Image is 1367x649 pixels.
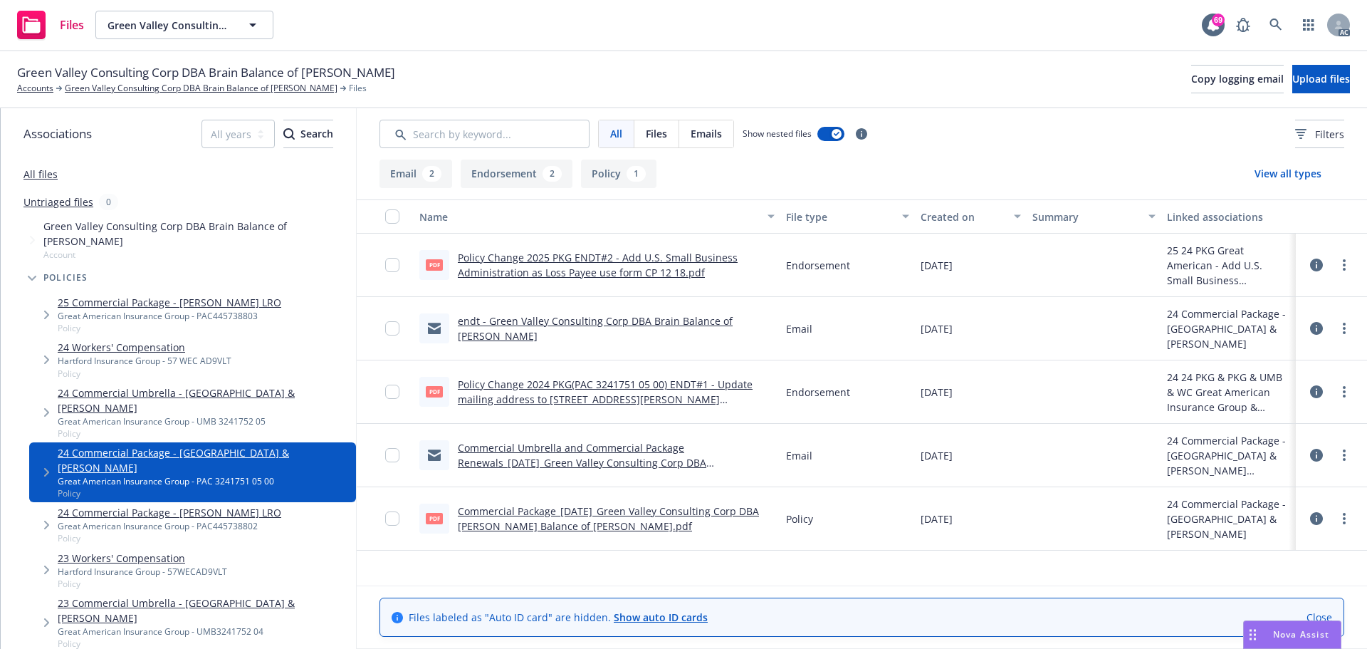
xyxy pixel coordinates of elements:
span: Files labeled as "Auto ID card" are hidden. [409,610,708,625]
span: Endorsement [786,258,850,273]
button: Linked associations [1161,199,1296,234]
div: Search [283,120,333,147]
span: [DATE] [921,321,953,336]
span: Policies [43,274,88,282]
button: Copy logging email [1191,65,1284,93]
input: Search by keyword... [379,120,590,148]
a: Untriaged files [23,194,93,209]
span: Upload files [1292,72,1350,85]
div: 24 Commercial Package - [GEOGRAPHIC_DATA] & [PERSON_NAME] [1167,306,1290,351]
a: Commercial Umbrella and Commercial Package Renewals_[DATE]_Green Valley Consulting Corp DBA [PERS... [458,441,745,484]
span: Green Valley Consulting Corp DBA Brain Balance of [PERSON_NAME] [43,219,350,249]
div: Summary [1032,209,1140,224]
input: Toggle Row Selected [385,512,399,526]
div: Drag to move [1244,621,1262,648]
span: Green Valley Consulting Corp DBA Brain Balance of [PERSON_NAME] [108,18,231,33]
a: Show auto ID cards [614,611,708,624]
span: Policy [786,512,813,526]
button: Email [379,160,452,188]
a: more [1336,447,1353,464]
span: [DATE] [921,512,953,526]
a: Accounts [17,82,53,95]
input: Toggle Row Selected [385,258,399,272]
span: Filters [1315,127,1344,142]
span: pdf [426,259,443,270]
input: Select all [385,209,399,224]
span: Show nested files [743,128,812,140]
a: more [1336,510,1353,527]
a: 23 Commercial Umbrella - [GEOGRAPHIC_DATA] & [PERSON_NAME] [58,596,350,625]
a: Commercial Package_[DATE]_Green Valley Consulting Corp DBA [PERSON_NAME] Balance of [PERSON_NAME]... [458,504,759,533]
span: Policy [58,532,281,544]
div: Name [419,209,759,224]
button: File type [780,199,915,234]
button: Upload files [1292,65,1350,93]
a: Policy Change 2024 PKG(PAC 3241751 05 00) ENDT#1 - Update mailing address to [STREET_ADDRESS][PER... [458,378,753,421]
span: Copy logging email [1191,72,1284,85]
div: Hartford Insurance Group - 57WECAD9VLT [58,566,227,578]
div: 25 24 PKG Great American - Add U.S. Small Business Administration as [PERSON_NAME]'s Loss Payee &... [1167,243,1290,288]
a: 24 Commercial Package - [PERSON_NAME] LRO [58,505,281,520]
a: more [1336,320,1353,337]
span: Account [43,249,350,261]
div: 0 [99,194,118,210]
div: 2 [422,166,441,182]
button: Summary [1027,199,1161,234]
div: Great American Insurance Group - UMB 3241752 05 [58,415,350,427]
button: SearchSearch [283,120,333,148]
button: Created on [915,199,1027,234]
span: Nova Assist [1273,628,1329,640]
div: 24 24 PKG & PKG & UMB & WC Great American Insurance Group & Hartford - Update mailing address to ... [1167,370,1290,415]
div: Great American Insurance Group - PAC 3241751 05 00 [58,475,350,487]
span: Files [646,126,667,141]
a: Green Valley Consulting Corp DBA Brain Balance of [PERSON_NAME] [65,82,337,95]
a: Report a Bug [1229,11,1257,39]
div: 69 [1212,14,1225,26]
span: Policy [58,487,350,499]
a: Close [1306,610,1332,625]
div: 1 [627,166,646,182]
button: Name [414,199,780,234]
div: Created on [921,209,1005,224]
div: File type [786,209,894,224]
div: Great American Insurance Group - UMB3241752 04 [58,625,350,638]
span: Policy [58,578,227,590]
div: Great American Insurance Group - PAC445738803 [58,310,281,322]
div: Hartford Insurance Group - 57 WEC AD9VLT [58,355,231,367]
span: Email [786,448,812,463]
span: [DATE] [921,385,953,400]
a: 24 Commercial Umbrella - [GEOGRAPHIC_DATA] & [PERSON_NAME] [58,385,350,415]
a: more [1336,383,1353,400]
span: [DATE] [921,258,953,273]
button: View all types [1232,160,1344,188]
a: Files [11,5,90,45]
a: Switch app [1294,11,1323,39]
button: Nova Assist [1243,621,1341,649]
button: Green Valley Consulting Corp DBA Brain Balance of [PERSON_NAME] [95,11,273,39]
a: 23 Workers' Compensation [58,551,227,566]
span: All [610,126,622,141]
a: 24 Workers' Compensation [58,340,231,355]
span: Endorsement [786,385,850,400]
span: pdf [426,386,443,397]
a: more [1336,256,1353,274]
span: pdf [426,513,443,524]
a: endt - Green Valley Consulting Corp DBA Brain Balance of [PERSON_NAME] [458,314,733,343]
a: Policy Change 2025 PKG ENDT#2 - Add U.S. Small Business Administration as Loss Payee use form CP ... [458,251,738,279]
span: Associations [23,125,92,143]
span: Email [786,321,812,336]
a: 25 Commercial Package - [PERSON_NAME] LRO [58,295,281,310]
span: Files [60,19,84,31]
button: Policy [581,160,656,188]
div: 2 [543,166,562,182]
div: Great American Insurance Group - PAC445738802 [58,520,281,532]
span: [DATE] [921,448,953,463]
span: Policy [58,322,281,334]
div: 24 Commercial Package - [GEOGRAPHIC_DATA] & [PERSON_NAME] [1167,433,1290,478]
span: Emails [691,126,722,141]
span: Green Valley Consulting Corp DBA Brain Balance of [PERSON_NAME] [17,63,395,82]
button: Endorsement [461,160,572,188]
span: Policy [58,427,350,440]
input: Toggle Row Selected [385,385,399,399]
input: Toggle Row Selected [385,448,399,462]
